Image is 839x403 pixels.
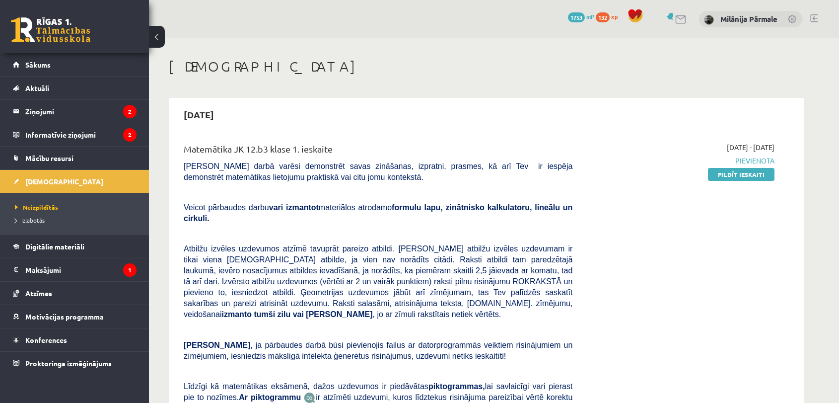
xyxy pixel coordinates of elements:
[25,242,84,251] span: Digitālie materiāli
[123,128,137,142] i: 2
[13,147,137,169] a: Mācību resursi
[184,382,572,402] span: Līdzīgi kā matemātikas eksāmenā, dažos uzdevumos ir piedāvātas lai savlaicīgi vari pierast pie to...
[269,203,319,212] b: vari izmantot
[13,170,137,193] a: [DEMOGRAPHIC_DATA]
[15,216,45,224] span: Izlabotās
[596,12,623,20] a: 132 xp
[254,310,372,319] b: tumši zilu vai [PERSON_NAME]
[25,83,49,92] span: Aktuāli
[15,203,58,211] span: Neizpildītās
[184,142,572,161] div: Matemātika JK 12.b3 klase 1. ieskaite
[15,203,139,212] a: Neizpildītās
[720,14,777,24] a: Milānija Pārmale
[184,162,572,181] span: [PERSON_NAME] darbā varēsi demonstrēt savas zināšanas, izpratni, prasmes, kā arī Tev ir iespēja d...
[13,53,137,76] a: Sākums
[25,100,137,123] legend: Ziņojumi
[25,258,137,281] legend: Maksājumi
[727,142,774,153] span: [DATE] - [DATE]
[25,335,67,344] span: Konferences
[15,216,139,225] a: Izlabotās
[587,156,774,166] span: Pievienota
[184,341,250,349] span: [PERSON_NAME]
[184,341,572,360] span: , ja pārbaudes darbā būsi pievienojis failus ar datorprogrammās veiktiem risinājumiem un zīmējumi...
[708,168,774,181] a: Pildīt ieskaiti
[25,154,73,162] span: Mācību resursi
[184,203,572,223] b: formulu lapu, zinātnisko kalkulatoru, lineālu un cirkuli.
[123,263,137,277] i: 1
[586,12,594,20] span: mP
[428,382,485,391] b: piktogrammas,
[13,258,137,281] a: Maksājumi1
[13,77,137,99] a: Aktuāli
[13,123,137,146] a: Informatīvie ziņojumi2
[239,393,301,402] b: Ar piktogrammu
[25,123,137,146] legend: Informatīvie ziņojumi
[13,235,137,258] a: Digitālie materiāli
[25,60,51,69] span: Sākums
[169,58,804,75] h1: [DEMOGRAPHIC_DATA]
[704,15,714,25] img: Milānija Pārmale
[568,12,594,20] a: 1753 mP
[13,305,137,328] a: Motivācijas programma
[123,105,137,118] i: 2
[13,100,137,123] a: Ziņojumi2
[222,310,252,319] b: izmanto
[568,12,585,22] span: 1753
[184,244,572,319] span: Atbilžu izvēles uzdevumos atzīmē tavuprāt pareizo atbildi. [PERSON_NAME] atbilžu izvēles uzdevuma...
[25,312,104,321] span: Motivācijas programma
[13,282,137,305] a: Atzīmes
[174,103,224,126] h2: [DATE]
[13,352,137,375] a: Proktoringa izmēģinājums
[184,203,572,223] span: Veicot pārbaudes darbu materiālos atrodamo
[11,17,90,42] a: Rīgas 1. Tālmācības vidusskola
[13,328,137,351] a: Konferences
[25,177,103,186] span: [DEMOGRAPHIC_DATA]
[596,12,610,22] span: 132
[611,12,618,20] span: xp
[25,359,112,368] span: Proktoringa izmēģinājums
[25,289,52,298] span: Atzīmes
